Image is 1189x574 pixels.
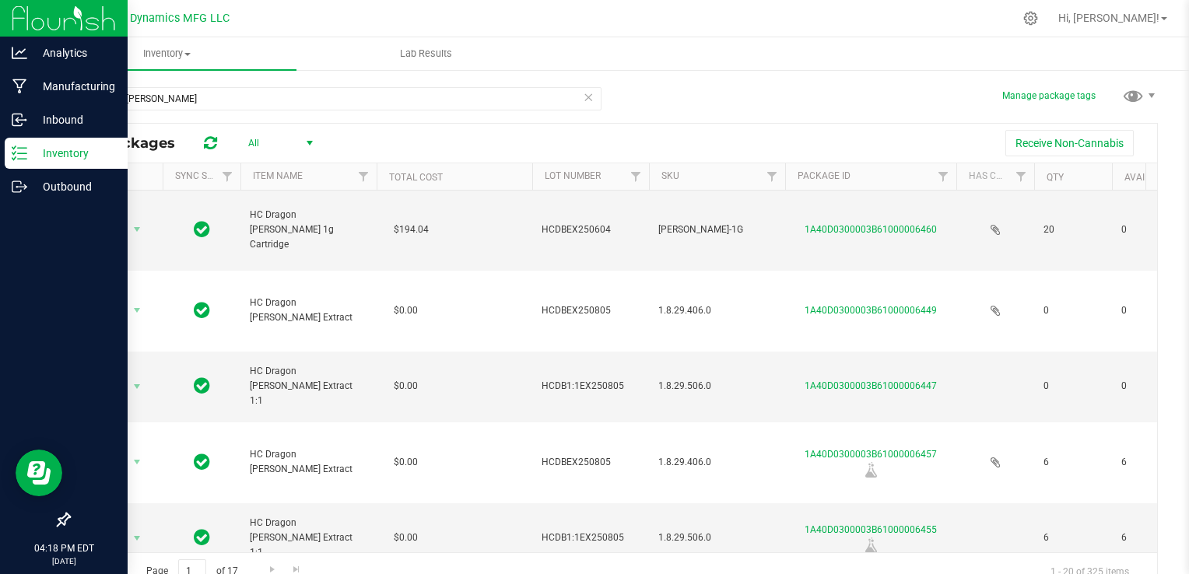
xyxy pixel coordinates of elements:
[1043,530,1103,545] span: 6
[12,79,27,94] inline-svg: Manufacturing
[1058,12,1159,24] span: Hi, [PERSON_NAME]!
[37,47,296,61] span: Inventory
[1121,530,1180,545] span: 6
[194,527,210,548] span: In Sync
[542,455,640,470] span: HCDBEX250805
[386,527,426,549] span: $0.00
[389,172,443,183] a: Total Cost
[81,135,191,152] span: All Packages
[783,462,959,478] div: Lab Sample
[1043,379,1103,394] span: 0
[658,222,776,237] span: [PERSON_NAME]-1G
[88,12,230,25] span: Modern Dynamics MFG LLC
[542,222,640,237] span: HCDBEX250604
[931,163,956,190] a: Filter
[296,37,556,70] a: Lab Results
[128,376,147,397] span: select
[379,47,473,61] span: Lab Results
[250,208,367,253] span: HC Dragon [PERSON_NAME] 1g Cartridge
[583,87,594,107] span: Clear
[1008,163,1034,190] a: Filter
[250,516,367,561] span: HC Dragon [PERSON_NAME] Extract 1:1
[175,170,235,181] a: Sync Status
[7,541,121,555] p: 04:18 PM EDT
[542,379,640,394] span: HCDB1:1EX250805
[27,110,121,129] p: Inbound
[658,379,776,394] span: 1.8.29.506.0
[1021,11,1040,26] div: Manage settings
[661,170,679,181] a: SKU
[1043,222,1103,237] span: 20
[7,555,121,567] p: [DATE]
[12,112,27,128] inline-svg: Inbound
[1002,89,1096,103] button: Manage package tags
[1043,303,1103,318] span: 0
[194,219,210,240] span: In Sync
[1124,172,1171,183] a: Available
[386,451,426,474] span: $0.00
[759,163,785,190] a: Filter
[128,219,147,240] span: select
[658,303,776,318] span: 1.8.29.406.0
[128,527,147,549] span: select
[27,44,121,62] p: Analytics
[12,179,27,194] inline-svg: Outbound
[1121,455,1180,470] span: 6
[542,530,640,545] span: HCDB1:1EX250805
[783,537,959,553] div: Lab Sample
[12,145,27,161] inline-svg: Inventory
[805,524,937,535] a: 1A40D0300003B61000006455
[956,163,1034,191] th: Has COA
[386,299,426,322] span: $0.00
[1121,379,1180,394] span: 0
[250,364,367,409] span: HC Dragon [PERSON_NAME] Extract 1:1
[658,455,776,470] span: 1.8.29.406.0
[12,45,27,61] inline-svg: Analytics
[128,451,147,473] span: select
[194,451,210,473] span: In Sync
[658,530,776,545] span: 1.8.29.506.0
[27,144,121,163] p: Inventory
[253,170,303,181] a: Item Name
[386,219,437,241] span: $194.04
[128,299,147,321] span: select
[545,170,601,181] a: Lot Number
[1121,303,1180,318] span: 0
[1043,455,1103,470] span: 6
[1047,172,1064,183] a: Qty
[250,296,367,325] span: HC Dragon [PERSON_NAME] Extract
[805,224,937,235] a: 1A40D0300003B61000006460
[805,305,937,316] a: 1A40D0300003B61000006449
[1005,130,1134,156] button: Receive Non-Cannabis
[27,177,121,196] p: Outbound
[805,449,937,460] a: 1A40D0300003B61000006457
[351,163,377,190] a: Filter
[798,170,851,181] a: Package ID
[37,37,296,70] a: Inventory
[68,87,602,110] input: Search Package ID, Item Name, SKU, Lot or Part Number...
[623,163,649,190] a: Filter
[215,163,240,190] a: Filter
[194,299,210,321] span: In Sync
[27,77,121,96] p: Manufacturing
[386,375,426,397] span: $0.00
[194,375,210,397] span: In Sync
[1121,222,1180,237] span: 0
[16,450,62,496] iframe: Resource center
[542,303,640,318] span: HCDBEX250805
[250,447,367,477] span: HC Dragon [PERSON_NAME] Extract
[805,380,937,391] a: 1A40D0300003B61000006447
